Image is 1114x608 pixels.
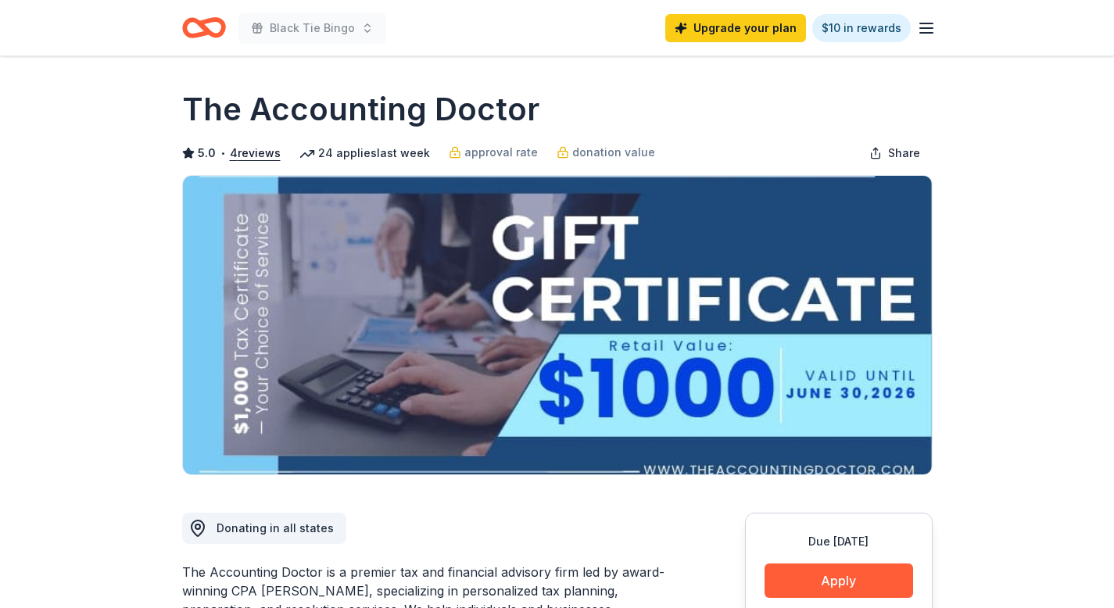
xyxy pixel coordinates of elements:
[220,147,225,159] span: •
[765,563,913,598] button: Apply
[270,19,355,38] span: Black Tie Bingo
[765,532,913,551] div: Due [DATE]
[572,143,655,162] span: donation value
[464,143,538,162] span: approval rate
[812,14,911,42] a: $10 in rewards
[182,88,539,131] h1: The Accounting Doctor
[183,176,932,474] img: Image for The Accounting Doctor
[238,13,386,44] button: Black Tie Bingo
[217,521,334,535] span: Donating in all states
[665,14,806,42] a: Upgrade your plan
[230,144,281,163] button: 4reviews
[888,144,920,163] span: Share
[182,9,226,46] a: Home
[557,143,655,162] a: donation value
[857,138,933,169] button: Share
[299,144,430,163] div: 24 applies last week
[198,144,216,163] span: 5.0
[449,143,538,162] a: approval rate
